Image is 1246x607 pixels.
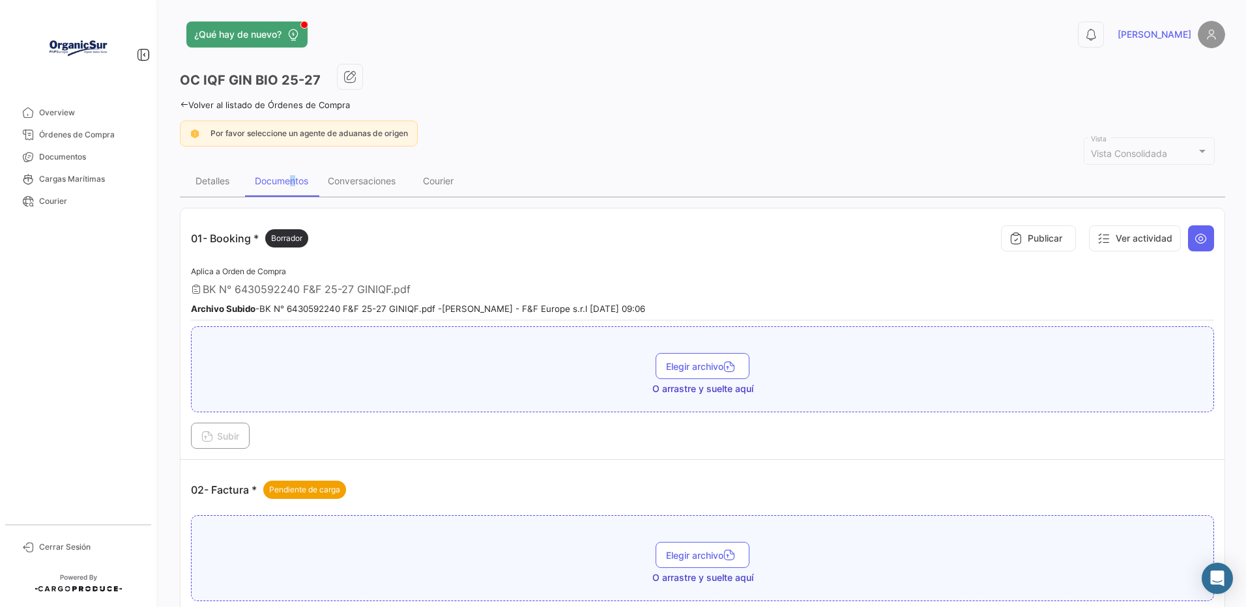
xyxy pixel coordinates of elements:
div: Conversaciones [328,175,396,186]
p: 01- Booking * [191,229,308,247]
span: Subir [201,431,239,442]
small: - BK N° 6430592240 F&F 25-27 GINIQF.pdf - [PERSON_NAME] - F&F Europe s.r.l [DATE] 09:06 [191,303,645,314]
a: Cargas Marítimas [10,168,146,190]
button: Elegir archivo [656,353,749,379]
span: Cargas Marítimas [39,173,141,185]
b: Archivo Subido [191,303,255,314]
span: Elegir archivo [666,361,739,372]
a: Courier [10,190,146,212]
div: Documentos [255,175,308,186]
button: Ver actividad [1089,225,1181,251]
a: Órdenes de Compra [10,124,146,146]
button: Subir [191,423,250,449]
span: Órdenes de Compra [39,129,141,141]
span: Overview [39,107,141,119]
a: Overview [10,102,146,124]
h3: OC IQF GIN BIO 25-27 [180,71,321,89]
span: O arrastre y suelte aquí [652,571,753,584]
mat-select-trigger: Vista Consolidada [1091,148,1167,159]
a: Documentos [10,146,146,168]
div: Abrir Intercom Messenger [1202,563,1233,594]
img: placeholder-user.png [1198,21,1225,48]
span: Elegir archivo [666,550,739,561]
span: Pendiente de carga [269,484,340,496]
span: Borrador [271,233,302,244]
p: 02- Factura * [191,481,346,499]
a: Volver al listado de Órdenes de Compra [180,100,350,110]
span: Courier [39,195,141,207]
span: Por favor seleccione un agente de aduanas de origen [210,128,408,138]
img: Logo+OrganicSur.png [46,16,111,81]
span: Aplica a Orden de Compra [191,266,286,276]
span: [PERSON_NAME] [1118,28,1191,41]
span: BK N° 6430592240 F&F 25-27 GINIQF.pdf [203,283,411,296]
span: O arrastre y suelte aquí [652,382,753,395]
div: Detalles [196,175,229,186]
div: Courier [423,175,454,186]
span: ¿Qué hay de nuevo? [194,28,282,41]
button: Publicar [1001,225,1076,251]
span: Cerrar Sesión [39,541,141,553]
span: Documentos [39,151,141,163]
button: ¿Qué hay de nuevo? [186,21,308,48]
button: Elegir archivo [656,542,749,568]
